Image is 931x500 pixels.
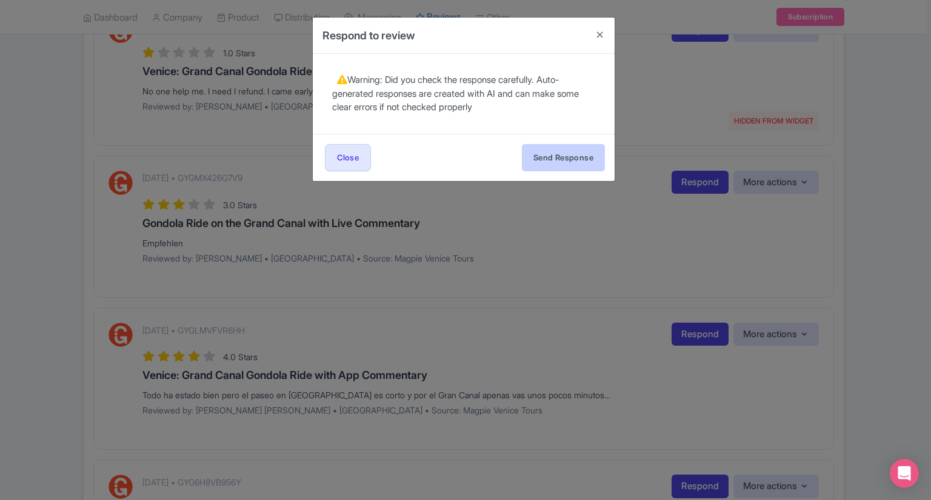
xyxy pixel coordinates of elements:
[325,144,371,171] a: Close
[322,27,415,44] h4: Respond to review
[586,18,615,52] button: Close
[522,144,605,171] button: Send Response
[332,73,595,114] div: Warning: Did you check the response carefully. Auto-generated responses are created with AI and c...
[890,459,919,488] div: Open Intercom Messenger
